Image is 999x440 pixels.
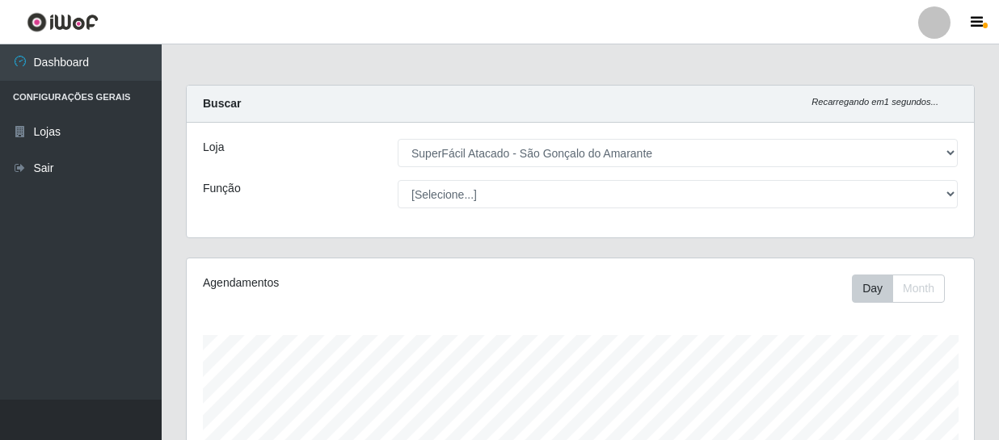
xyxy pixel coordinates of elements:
div: Agendamentos [203,274,504,291]
img: CoreUI Logo [27,12,99,32]
label: Função [203,180,241,197]
strong: Buscar [203,97,241,110]
button: Day [852,274,893,303]
i: Recarregando em 1 segundos... [811,97,938,107]
label: Loja [203,139,224,156]
div: Toolbar with button groups [852,274,958,303]
button: Month [892,274,945,303]
div: First group [852,274,945,303]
